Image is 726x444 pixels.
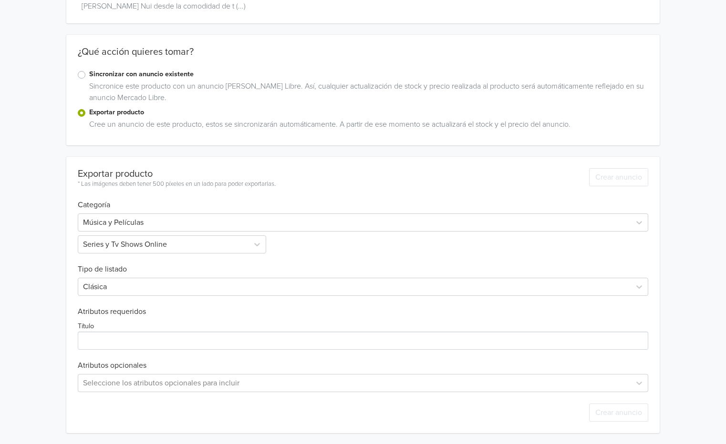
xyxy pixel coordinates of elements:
[78,321,94,332] label: Título
[89,69,648,80] label: Sincronizar con anuncio existente
[589,168,648,186] button: Crear anuncio
[85,81,648,107] div: Sincronice este producto con un anuncio [PERSON_NAME] Libre. Así, cualquier actualización de stoc...
[78,361,648,370] h6: Atributos opcionales
[589,404,648,422] button: Crear anuncio
[78,180,276,189] div: * Las imágenes deben tener 500 píxeles en un lado para poder exportarlas.
[89,107,648,118] label: Exportar producto
[78,253,648,274] h6: Tipo de listado
[78,189,648,210] h6: Categoría
[85,119,648,134] div: Cree un anuncio de este producto, estos se sincronizarán automáticamente. A partir de ese momento...
[66,46,659,69] div: ¿Qué acción quieres tomar?
[78,168,276,180] div: Exportar producto
[78,307,648,316] h6: Atributos requeridos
